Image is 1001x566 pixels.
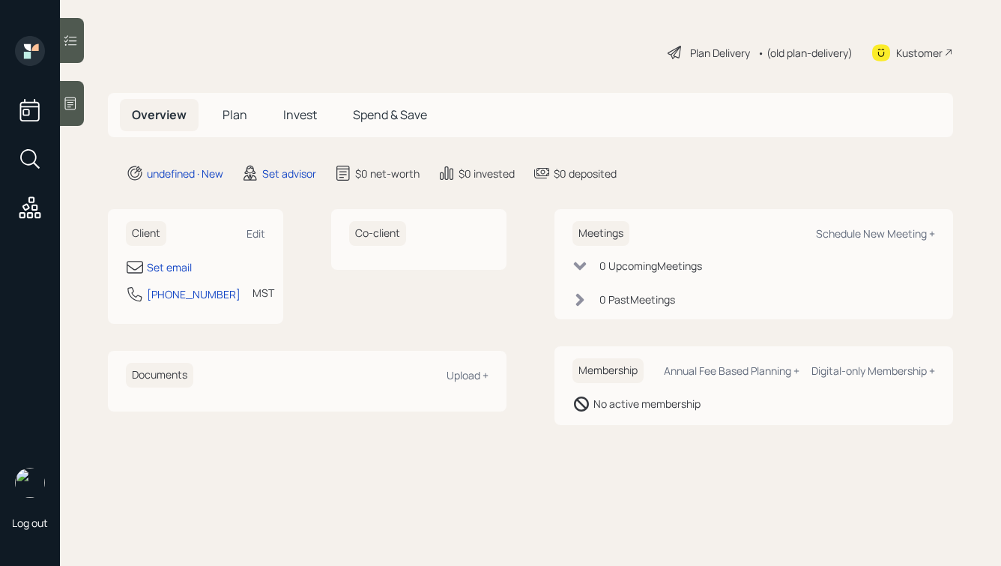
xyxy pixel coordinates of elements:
div: 0 Upcoming Meeting s [599,258,702,274]
div: $0 net-worth [355,166,420,181]
span: Spend & Save [353,106,427,123]
h6: Documents [126,363,193,388]
span: Plan [223,106,247,123]
div: No active membership [593,396,701,412]
div: $0 deposited [554,166,617,181]
div: Set email [147,259,192,275]
div: 0 Past Meeting s [599,292,675,307]
div: Set advisor [262,166,316,181]
h6: Co-client [349,221,406,246]
h6: Client [126,221,166,246]
div: Schedule New Meeting + [816,226,935,241]
div: Log out [12,516,48,530]
h6: Meetings [572,221,629,246]
div: undefined · New [147,166,223,181]
div: Kustomer [896,45,943,61]
div: Digital-only Membership + [811,364,935,378]
span: Invest [283,106,317,123]
img: hunter_neumayer.jpg [15,468,45,498]
div: $0 invested [459,166,515,181]
h6: Membership [572,358,644,383]
div: Upload + [447,368,489,382]
div: Annual Fee Based Planning + [664,364,799,378]
div: • (old plan-delivery) [757,45,853,61]
div: Plan Delivery [690,45,750,61]
span: Overview [132,106,187,123]
div: Edit [247,226,265,241]
div: MST [252,285,274,301]
div: [PHONE_NUMBER] [147,286,241,302]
